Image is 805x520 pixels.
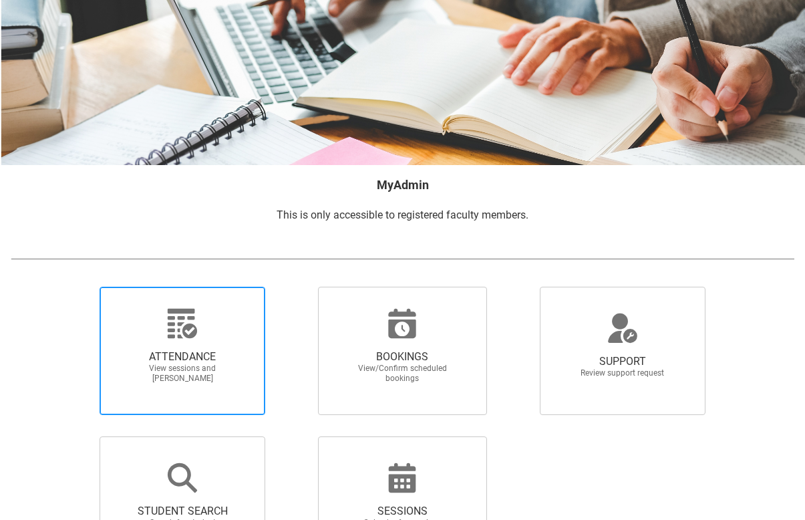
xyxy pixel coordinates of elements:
[124,350,241,364] span: ATTENDANCE
[11,176,794,194] h2: MyAdmin
[343,505,461,518] span: SESSIONS
[124,505,241,518] span: STUDENT SEARCH
[343,364,461,384] span: View/Confirm scheduled bookings
[11,252,794,265] img: REDU_GREY_LINE
[277,209,528,221] span: This is only accessible to registered faculty members.
[564,355,681,368] span: SUPPORT
[343,350,461,364] span: BOOKINGS
[124,364,241,384] span: View sessions and [PERSON_NAME]
[564,368,681,378] span: Review support request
